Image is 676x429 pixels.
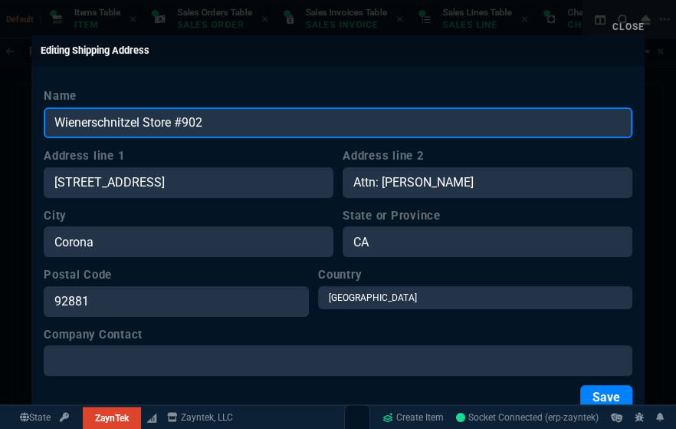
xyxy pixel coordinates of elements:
label: City [44,207,333,224]
label: Country [318,266,632,283]
label: Name [44,87,632,104]
label: Postal Code [44,266,309,283]
label: State or Province [343,207,632,224]
label: Company Contact [44,326,632,343]
a: Create Item [376,406,450,429]
a: iZhN2WLTf39v6RLyAAEZ [456,411,599,424]
a: msbcCompanyName [162,411,238,424]
span: Socket Connected (erp-zayntek) [456,412,599,423]
a: Global State [15,411,55,424]
button: Save [580,385,632,410]
a: API TOKEN [55,411,74,424]
label: Address line 2 [343,147,632,164]
label: Address line 1 [44,147,333,164]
